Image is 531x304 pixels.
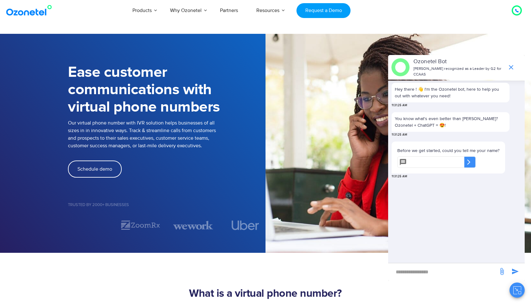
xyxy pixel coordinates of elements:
[68,161,122,178] a: Schedule demo
[413,66,504,77] p: [PERSON_NAME] recognized as a Leader by G2 for CCAAS
[120,220,160,231] div: 2 / 7
[296,3,351,18] a: Request a Demo
[496,265,508,278] span: send message
[413,58,504,66] p: Ozonetel Bot
[68,288,463,300] h2: What is a virtual phone number?
[392,103,407,108] span: 11:31:25 AM
[391,266,495,278] div: new-msg-input
[226,221,265,230] div: 4 / 7
[509,265,522,278] span: send message
[68,220,265,231] div: Image Carousel
[68,64,265,116] h1: Ease customer communications with virtual phone numbers
[68,203,265,207] h5: Trusted by 2000+ Businesses
[391,58,410,76] img: header
[397,147,499,154] p: Before we get started, could you tell me your name?
[395,115,506,129] p: You know what's even better than [PERSON_NAME]? Ozonetel + ChatGPT = 😍!
[232,221,259,230] img: uber.svg
[120,220,160,231] img: zoomrx.svg
[68,222,108,229] div: 1 / 7
[77,167,112,172] span: Schedule demo
[392,132,407,137] span: 11:31:25 AM
[395,86,506,99] p: Hey there ! 👋 I'm the Ozonetel bot, here to help you out with whatever you need!
[505,61,517,74] span: end chat or minimize
[392,174,407,179] span: 11:31:25 AM
[510,283,525,298] button: Close chat
[173,220,213,231] img: wework.svg
[68,119,265,149] p: Our virtual phone number with IVR solution helps businesses of all sizes in in innovative ways. T...
[173,220,213,231] div: 3 / 7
